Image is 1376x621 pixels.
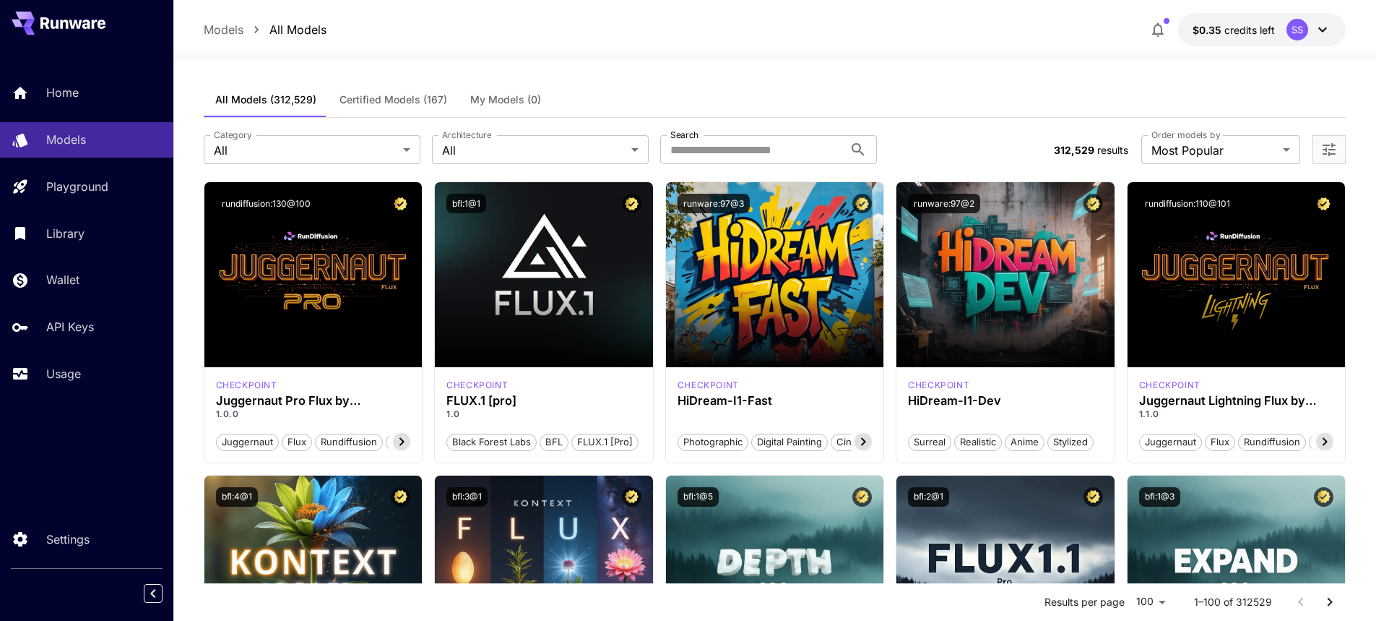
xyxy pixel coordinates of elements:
span: Stylized [1048,435,1093,450]
a: Models [204,21,243,38]
button: Certified Model – Vetted for best performance and includes a commercial license. [1083,194,1103,213]
p: 1.0 [446,408,641,421]
p: API Keys [46,318,94,335]
span: schnell [1310,435,1352,450]
button: Anime [1005,432,1044,451]
button: Certified Model – Vetted for best performance and includes a commercial license. [1314,487,1333,507]
p: 1.0.0 [216,408,411,421]
span: Anime [1005,435,1044,450]
div: $0.34788 [1193,22,1275,38]
p: Models [46,131,86,148]
button: Certified Model – Vetted for best performance and includes a commercial license. [391,487,410,507]
button: juggernaut [216,432,279,451]
nav: breadcrumb [204,21,326,38]
div: FLUX.1 D [1139,379,1200,392]
p: Home [46,84,79,101]
button: FLUX.1 [pro] [571,432,639,451]
span: Photographic [678,435,748,450]
button: Digital Painting [751,432,828,451]
span: Most Popular [1151,142,1277,159]
button: Certified Model – Vetted for best performance and includes a commercial license. [1314,194,1333,213]
h3: HiDream-I1-Dev [908,394,1103,408]
span: Cinematic [831,435,886,450]
div: fluxpro [446,379,508,392]
button: BFL [540,432,568,451]
div: HiDream Fast [678,379,739,392]
button: bfl:2@1 [908,487,949,507]
p: Playground [46,178,108,195]
span: All [442,142,626,159]
button: runware:97@2 [908,194,980,213]
p: Usage [46,365,81,382]
button: Certified Model – Vetted for best performance and includes a commercial license. [622,194,641,213]
button: bfl:4@1 [216,487,258,507]
button: Certified Model – Vetted for best performance and includes a commercial license. [1083,487,1103,507]
label: Category [214,129,252,141]
button: flux [1205,432,1235,451]
button: bfl:3@1 [446,487,488,507]
p: checkpoint [446,379,508,392]
p: 1.1.0 [1139,408,1334,421]
button: rundiffusion [315,432,383,451]
span: flux [1206,435,1234,450]
span: FLUX.1 [pro] [572,435,638,450]
label: Order models by [1151,129,1220,141]
button: Surreal [908,432,951,451]
div: 100 [1130,591,1171,612]
span: BFL [540,435,568,450]
button: bfl:1@3 [1139,487,1180,507]
span: rundiffusion [316,435,382,450]
button: runware:97@3 [678,194,750,213]
span: Surreal [909,435,951,450]
p: checkpoint [1139,379,1200,392]
h3: Juggernaut Pro Flux by RunDiffusion [216,394,411,408]
p: Settings [46,531,90,548]
div: HiDream Dev [908,379,969,392]
span: results [1097,144,1128,156]
button: Photographic [678,432,748,451]
p: Results per page [1044,595,1125,609]
div: SS [1286,19,1308,40]
a: All Models [269,21,326,38]
button: rundiffusion:130@100 [216,194,316,213]
div: FLUX.1 D [216,379,277,392]
button: Certified Model – Vetted for best performance and includes a commercial license. [622,487,641,507]
button: Cinematic [831,432,886,451]
div: HiDream-I1-Fast [678,394,873,408]
button: schnell [1309,432,1353,451]
button: $0.34788SS [1178,13,1346,46]
span: rundiffusion [1239,435,1305,450]
button: Open more filters [1320,141,1338,159]
button: rundiffusion [1238,432,1306,451]
button: bfl:1@5 [678,487,719,507]
span: Digital Painting [752,435,827,450]
button: pro [386,432,412,451]
button: Realistic [954,432,1002,451]
button: Collapse sidebar [144,584,163,603]
p: Wallet [46,271,79,288]
span: juggernaut [1140,435,1201,450]
p: 1–100 of 312529 [1194,595,1272,609]
button: Stylized [1047,432,1094,451]
span: $0.35 [1193,24,1224,36]
span: credits left [1224,24,1275,36]
span: My Models (0) [470,93,541,106]
span: Realistic [955,435,1001,450]
span: juggernaut [217,435,278,450]
h3: FLUX.1 [pro] [446,394,641,408]
button: Certified Model – Vetted for best performance and includes a commercial license. [852,194,872,213]
span: Certified Models (167) [339,93,447,106]
button: rundiffusion:110@101 [1139,194,1236,213]
span: All Models (312,529) [215,93,316,106]
h3: Juggernaut Lightning Flux by RunDiffusion [1139,394,1334,408]
button: Certified Model – Vetted for best performance and includes a commercial license. [391,194,410,213]
span: Black Forest Labs [447,435,536,450]
p: Library [46,225,85,242]
button: flux [282,432,312,451]
button: Black Forest Labs [446,432,537,451]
